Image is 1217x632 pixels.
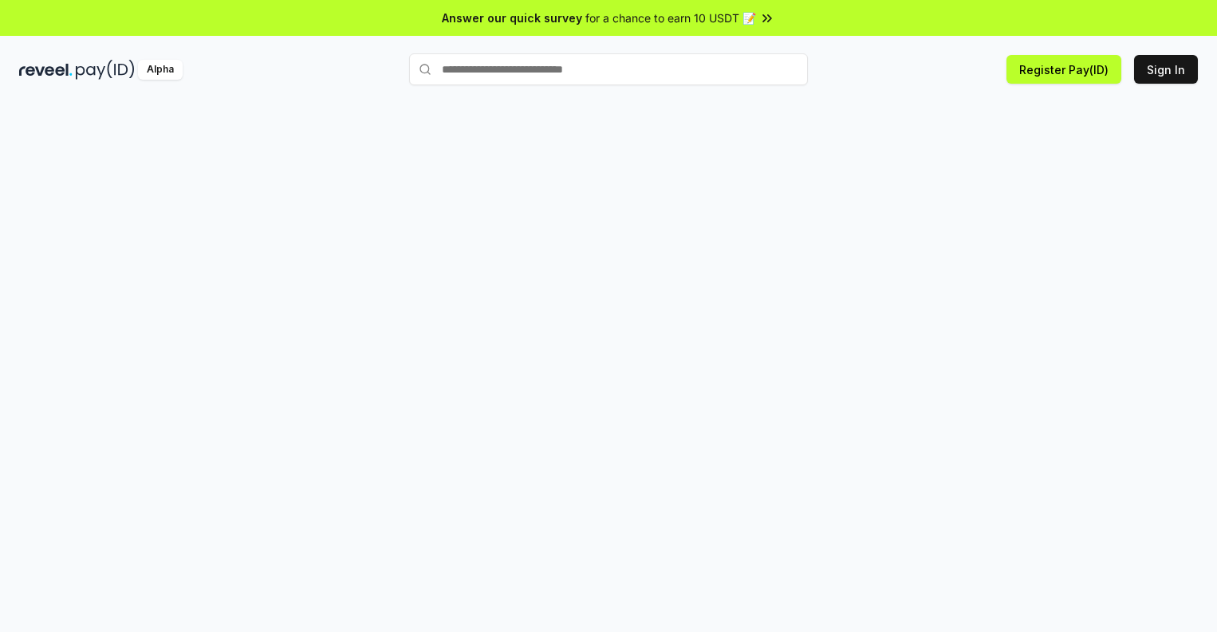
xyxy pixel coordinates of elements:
[138,60,183,80] div: Alpha
[1006,55,1121,84] button: Register Pay(ID)
[1134,55,1198,84] button: Sign In
[76,60,135,80] img: pay_id
[585,10,756,26] span: for a chance to earn 10 USDT 📝
[442,10,582,26] span: Answer our quick survey
[19,60,73,80] img: reveel_dark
